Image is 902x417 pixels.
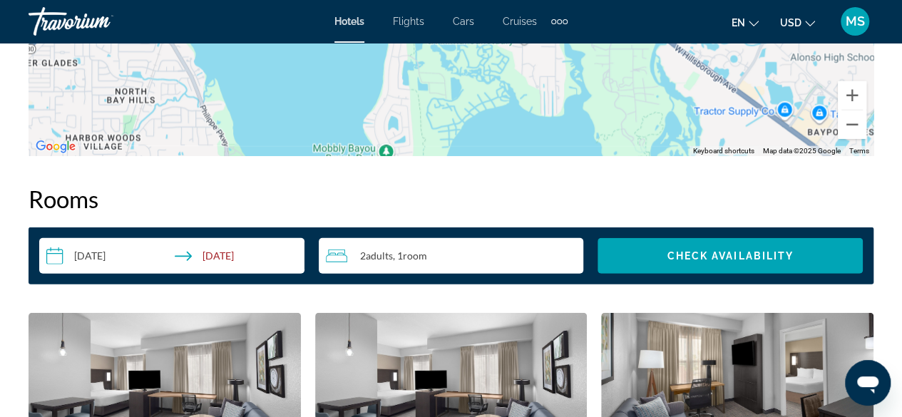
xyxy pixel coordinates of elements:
button: Zoom out [838,110,866,139]
span: , 1 [393,250,427,262]
span: 2 [360,250,393,262]
span: Check Availability [667,250,794,262]
span: MS [846,14,865,29]
span: en [732,17,745,29]
a: Travorium [29,3,171,40]
a: Terms (opens in new tab) [849,147,869,155]
iframe: Button to launch messaging window [845,360,891,406]
span: Adults [366,249,393,262]
a: Hotels [334,16,364,27]
button: User Menu [836,6,873,36]
a: Cruises [503,16,537,27]
button: Check Availability [598,238,863,274]
button: Change currency [780,12,815,33]
button: Check-in date: Sep 26, 2025 Check-out date: Sep 29, 2025 [39,238,304,274]
img: Google [32,138,79,156]
button: Travelers: 2 adults, 0 children [319,238,584,274]
a: Cars [453,16,474,27]
button: Zoom in [838,81,866,110]
span: USD [780,17,801,29]
div: Search widget [39,238,863,274]
button: Extra navigation items [551,10,568,33]
span: Room [403,249,427,262]
span: Map data ©2025 Google [763,147,841,155]
button: Change language [732,12,759,33]
a: Flights [393,16,424,27]
a: Open this area in Google Maps (opens a new window) [32,138,79,156]
button: Keyboard shortcuts [693,146,754,156]
h2: Rooms [29,185,873,213]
